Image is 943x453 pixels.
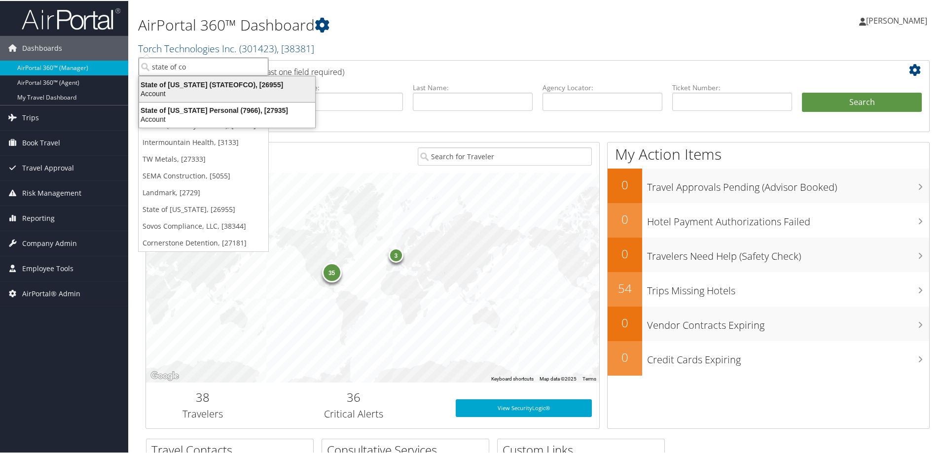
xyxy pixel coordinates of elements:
span: Employee Tools [22,255,73,280]
button: Search [802,92,922,111]
span: Map data ©2025 [540,375,577,381]
a: Intermountain Health, [3133] [139,133,268,150]
h3: Travelers [153,406,252,420]
span: AirPortal® Admin [22,280,80,305]
span: Risk Management [22,180,81,205]
a: View SecurityLogic® [456,398,592,416]
input: Search Accounts [139,57,268,75]
a: Torch Technologies Inc. [138,41,314,54]
label: Last Name: [413,82,533,92]
h2: Airtinerary Lookup [153,61,857,78]
h3: Travelers Need Help (Safety Check) [647,244,929,262]
h2: 0 [608,314,642,330]
a: Cornerstone Detention, [27181] [139,234,268,250]
a: State of [US_STATE], [26955] [139,200,268,217]
h2: 0 [608,175,642,192]
h2: 0 [608,348,642,365]
div: State of [US_STATE] Personal (7966), [27935] [133,105,321,114]
span: (at least one field required) [250,66,344,76]
span: [PERSON_NAME] [866,14,927,25]
div: Account [133,88,321,97]
a: 0Vendor Contracts Expiring [608,306,929,340]
span: , [ 38381 ] [277,41,314,54]
span: Book Travel [22,130,60,154]
h2: 54 [608,279,642,296]
img: Google [148,369,181,382]
label: First Name: [283,82,403,92]
button: Keyboard shortcuts [491,375,534,382]
a: 54Trips Missing Hotels [608,271,929,306]
h2: 0 [608,244,642,261]
h2: 38 [153,388,252,405]
div: Account [133,114,321,123]
a: Landmark, [2729] [139,183,268,200]
h2: 0 [608,210,642,227]
h2: 36 [267,388,441,405]
a: TW Metals, [27333] [139,150,268,167]
span: Company Admin [22,230,77,255]
h3: Vendor Contracts Expiring [647,313,929,331]
div: 3 [388,247,403,262]
span: Trips [22,105,39,129]
a: Open this area in Google Maps (opens a new window) [148,369,181,382]
h1: AirPortal 360™ Dashboard [138,14,671,35]
a: SEMA Construction, [5055] [139,167,268,183]
h1: My Action Items [608,143,929,164]
h3: Credit Cards Expiring [647,347,929,366]
a: 0Travelers Need Help (Safety Check) [608,237,929,271]
img: airportal-logo.png [22,6,120,30]
a: 0Travel Approvals Pending (Advisor Booked) [608,168,929,202]
h3: Trips Missing Hotels [647,278,929,297]
span: Dashboards [22,35,62,60]
span: Travel Approval [22,155,74,179]
a: 0Hotel Payment Authorizations Failed [608,202,929,237]
label: Agency Locator: [543,82,662,92]
span: ( 301423 ) [239,41,277,54]
span: Reporting [22,205,55,230]
label: Ticket Number: [672,82,792,92]
a: Terms (opens in new tab) [582,375,596,381]
h3: Hotel Payment Authorizations Failed [647,209,929,228]
div: State of [US_STATE] (STATEOFCO), [26955] [133,79,321,88]
a: Sovos Compliance, LLC, [38344] [139,217,268,234]
h3: Travel Approvals Pending (Advisor Booked) [647,174,929,193]
h3: Critical Alerts [267,406,441,420]
div: 35 [322,262,341,281]
input: Search for Traveler [418,146,592,165]
a: [PERSON_NAME] [859,5,937,35]
a: 0Credit Cards Expiring [608,340,929,375]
